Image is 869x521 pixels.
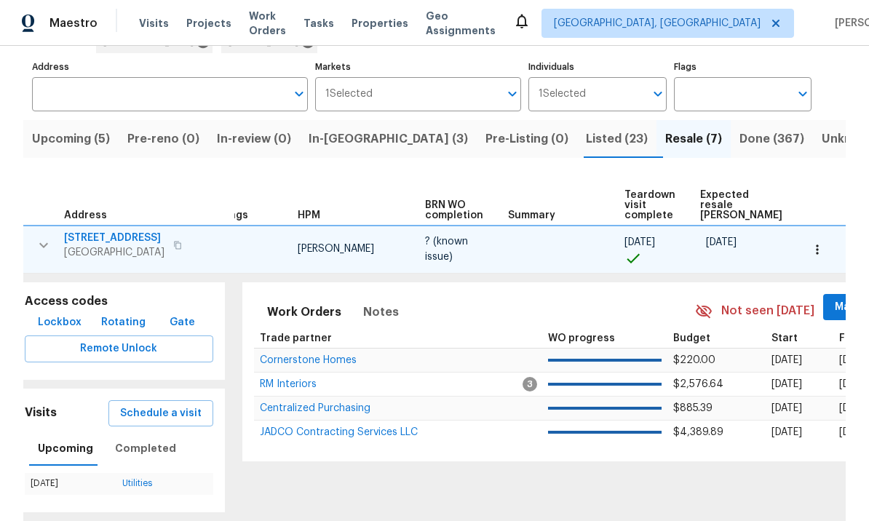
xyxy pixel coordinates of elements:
span: Budget [673,333,710,343]
span: Properties [352,16,408,31]
span: Pre-Listing (0) [485,129,568,149]
h5: Visits [25,405,57,421]
span: Projects [186,16,231,31]
label: Individuals [528,63,666,71]
span: Tasks [303,18,334,28]
span: 1 Selected [539,88,586,100]
button: Schedule a visit [108,400,213,427]
td: [DATE] [25,473,116,494]
span: WO progress [548,333,615,343]
span: [DATE] [771,403,802,413]
button: Gate [159,309,205,336]
span: [DATE] [771,355,802,365]
span: Remote Unlock [36,340,202,358]
button: Remote Unlock [25,335,213,362]
button: Open [648,84,668,104]
span: [GEOGRAPHIC_DATA], [GEOGRAPHIC_DATA] [554,16,761,31]
span: Trade partner [260,333,332,343]
span: Work Orders [249,9,286,38]
span: [DATE] [706,237,737,247]
span: Maestro [49,16,98,31]
span: Notes [363,302,399,322]
label: Address [32,63,308,71]
span: [DATE] [771,427,802,437]
button: Open [793,84,813,104]
span: In-review (0) [217,129,291,149]
span: $885.39 [673,403,713,413]
span: Listed (23) [586,129,648,149]
span: Lockbox [38,314,82,332]
span: $220.00 [673,355,715,365]
button: Lockbox [32,309,87,336]
span: Flags [221,210,248,220]
span: Start [771,333,798,343]
span: Upcoming (5) [32,129,110,149]
a: Centralized Purchasing [260,404,370,413]
span: Geo Assignments [426,9,496,38]
span: [STREET_ADDRESS] [64,231,164,245]
a: RM Interiors [260,380,317,389]
span: 3 [523,377,537,391]
span: [DATE] [624,237,655,247]
button: Open [289,84,309,104]
span: [GEOGRAPHIC_DATA] [64,245,164,260]
span: $2,576.64 [673,379,723,389]
span: $4,389.89 [673,427,723,437]
span: Upcoming [38,440,93,458]
span: Centralized Purchasing [260,403,370,413]
span: RM Interiors [260,379,317,389]
span: Done (367) [739,129,804,149]
span: [PERSON_NAME] [298,244,374,254]
span: Rotating [101,314,146,332]
span: Summary [508,210,555,220]
button: Open [502,84,523,104]
a: JADCO Contracting Services LLC [260,428,418,437]
span: In-[GEOGRAPHIC_DATA] (3) [309,129,468,149]
span: Completed [115,440,176,458]
span: Pre-reno (0) [127,129,199,149]
span: Not seen [DATE] [721,303,814,319]
button: Rotating [95,309,151,336]
span: Work Orders [267,302,341,322]
span: Cornerstone Homes [260,355,357,365]
label: Flags [674,63,812,71]
a: Cornerstone Homes [260,356,357,365]
h5: Access codes [25,294,213,309]
span: ? (known issue) [425,236,468,261]
span: Expected resale [PERSON_NAME] [700,190,782,220]
span: [DATE] [771,379,802,389]
span: Resale (7) [665,129,722,149]
span: BRN WO completion [425,200,483,220]
a: Utilities [122,479,152,488]
span: Gate [164,314,199,332]
span: 1 Selected [325,88,373,100]
span: Visits [139,16,169,31]
span: Address [64,210,107,220]
span: HPM [298,210,320,220]
span: JADCO Contracting Services LLC [260,427,418,437]
span: Schedule a visit [120,405,202,423]
span: Teardown visit complete [624,190,675,220]
label: Markets [315,63,522,71]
